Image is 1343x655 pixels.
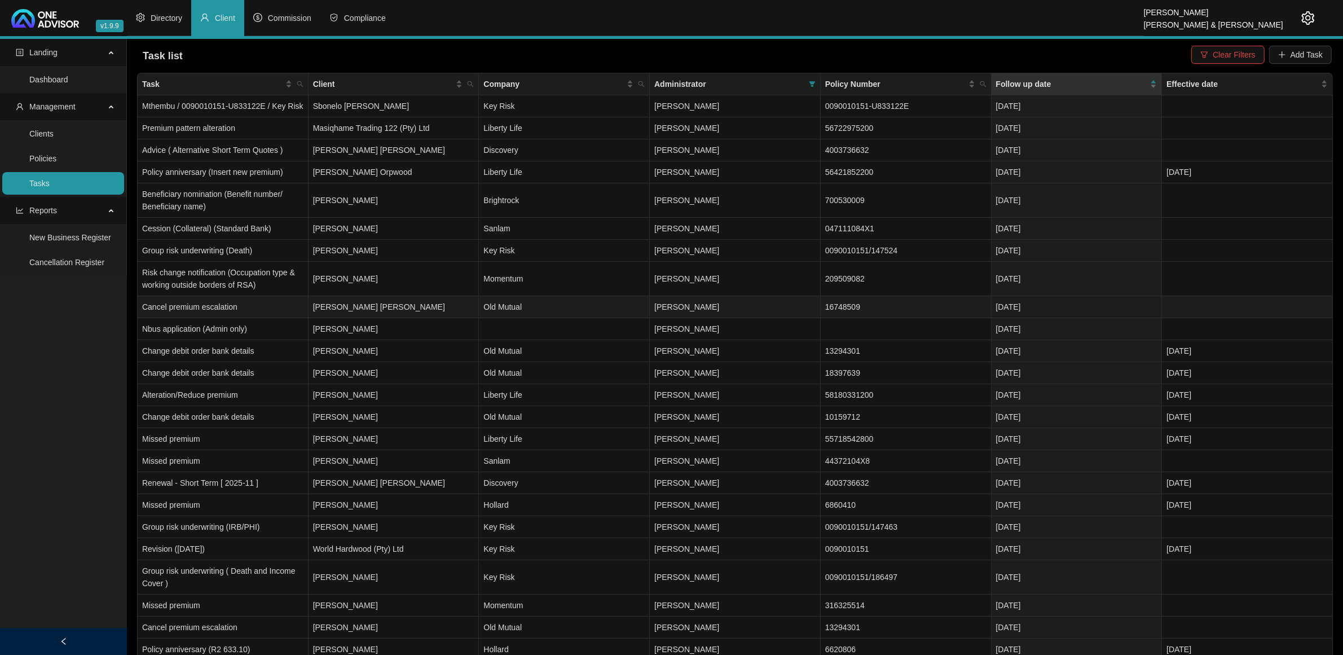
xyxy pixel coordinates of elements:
[29,75,68,84] a: Dashboard
[479,538,650,560] td: Key Risk
[29,102,76,111] span: Management
[483,78,624,90] span: Company
[821,538,992,560] td: 0090010151
[1162,161,1333,183] td: [DATE]
[636,76,647,93] span: search
[1269,46,1332,64] button: Add Task
[654,500,719,509] span: [PERSON_NAME]
[479,218,650,240] td: Sanlam
[654,168,719,177] span: [PERSON_NAME]
[821,296,992,318] td: 16748509
[138,183,309,218] td: Beneficiary nomination (Benefit number/ Beneficiary name)
[654,196,719,205] span: [PERSON_NAME]
[138,95,309,117] td: Mthembu / 0090010151-U833122E / Key Risk
[29,206,57,215] span: Reports
[654,368,719,377] span: [PERSON_NAME]
[309,494,479,516] td: [PERSON_NAME]
[992,560,1163,595] td: [DATE]
[654,478,719,487] span: [PERSON_NAME]
[294,76,306,93] span: search
[309,450,479,472] td: [PERSON_NAME]
[479,139,650,161] td: Discovery
[309,296,479,318] td: [PERSON_NAME] [PERSON_NAME]
[309,595,479,617] td: [PERSON_NAME]
[479,183,650,218] td: Brightrock
[309,617,479,639] td: [PERSON_NAME]
[309,218,479,240] td: [PERSON_NAME]
[992,340,1163,362] td: [DATE]
[821,340,992,362] td: 13294301
[479,262,650,296] td: Momentum
[138,218,309,240] td: Cession (Collateral) (Standard Bank)
[654,302,719,311] span: [PERSON_NAME]
[142,78,283,90] span: Task
[1291,49,1323,61] span: Add Task
[992,362,1163,384] td: [DATE]
[309,262,479,296] td: [PERSON_NAME]
[479,516,650,538] td: Key Risk
[479,95,650,117] td: Key Risk
[638,81,645,87] span: search
[138,161,309,183] td: Policy anniversary (Insert new premium)
[992,406,1163,428] td: [DATE]
[821,450,992,472] td: 44372104X8
[992,296,1163,318] td: [DATE]
[654,623,719,632] span: [PERSON_NAME]
[138,117,309,139] td: Premium pattern alteration
[138,450,309,472] td: Missed premium
[138,362,309,384] td: Change debit order bank details
[16,103,24,111] span: user
[479,362,650,384] td: Old Mutual
[268,14,311,23] span: Commission
[807,76,818,93] span: filter
[309,428,479,450] td: [PERSON_NAME]
[479,595,650,617] td: Momentum
[1162,362,1333,384] td: [DATE]
[654,601,719,610] span: [PERSON_NAME]
[215,14,235,23] span: Client
[309,384,479,406] td: [PERSON_NAME]
[479,494,650,516] td: Hollard
[479,406,650,428] td: Old Mutual
[992,595,1163,617] td: [DATE]
[16,49,24,56] span: profile
[654,522,719,531] span: [PERSON_NAME]
[479,240,650,262] td: Key Risk
[654,573,719,582] span: [PERSON_NAME]
[992,218,1163,240] td: [DATE]
[1162,384,1333,406] td: [DATE]
[479,73,650,95] th: Company
[1144,3,1283,15] div: [PERSON_NAME]
[1162,428,1333,450] td: [DATE]
[821,560,992,595] td: 0090010151/186497
[138,240,309,262] td: Group risk underwriting (Death)
[809,81,816,87] span: filter
[11,9,79,28] img: 2df55531c6924b55f21c4cf5d4484680-logo-light.svg
[309,73,479,95] th: Client
[821,595,992,617] td: 316325514
[654,390,719,399] span: [PERSON_NAME]
[821,183,992,218] td: 700530009
[479,340,650,362] td: Old Mutual
[654,224,719,233] span: [PERSON_NAME]
[992,183,1163,218] td: [DATE]
[821,472,992,494] td: 4003736632
[309,183,479,218] td: [PERSON_NAME]
[980,81,987,87] span: search
[1162,472,1333,494] td: [DATE]
[821,139,992,161] td: 4003736632
[996,78,1148,90] span: Follow up date
[1200,51,1208,59] span: filter
[1162,73,1333,95] th: Effective date
[1162,406,1333,428] td: [DATE]
[467,81,474,87] span: search
[654,645,719,654] span: [PERSON_NAME]
[138,296,309,318] td: Cancel premium escalation
[654,78,804,90] span: Administrator
[465,76,476,93] span: search
[1301,11,1315,25] span: setting
[821,384,992,406] td: 58180331200
[992,516,1163,538] td: [DATE]
[253,13,262,22] span: dollar
[138,139,309,161] td: Advice ( Alternative Short Term Quotes )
